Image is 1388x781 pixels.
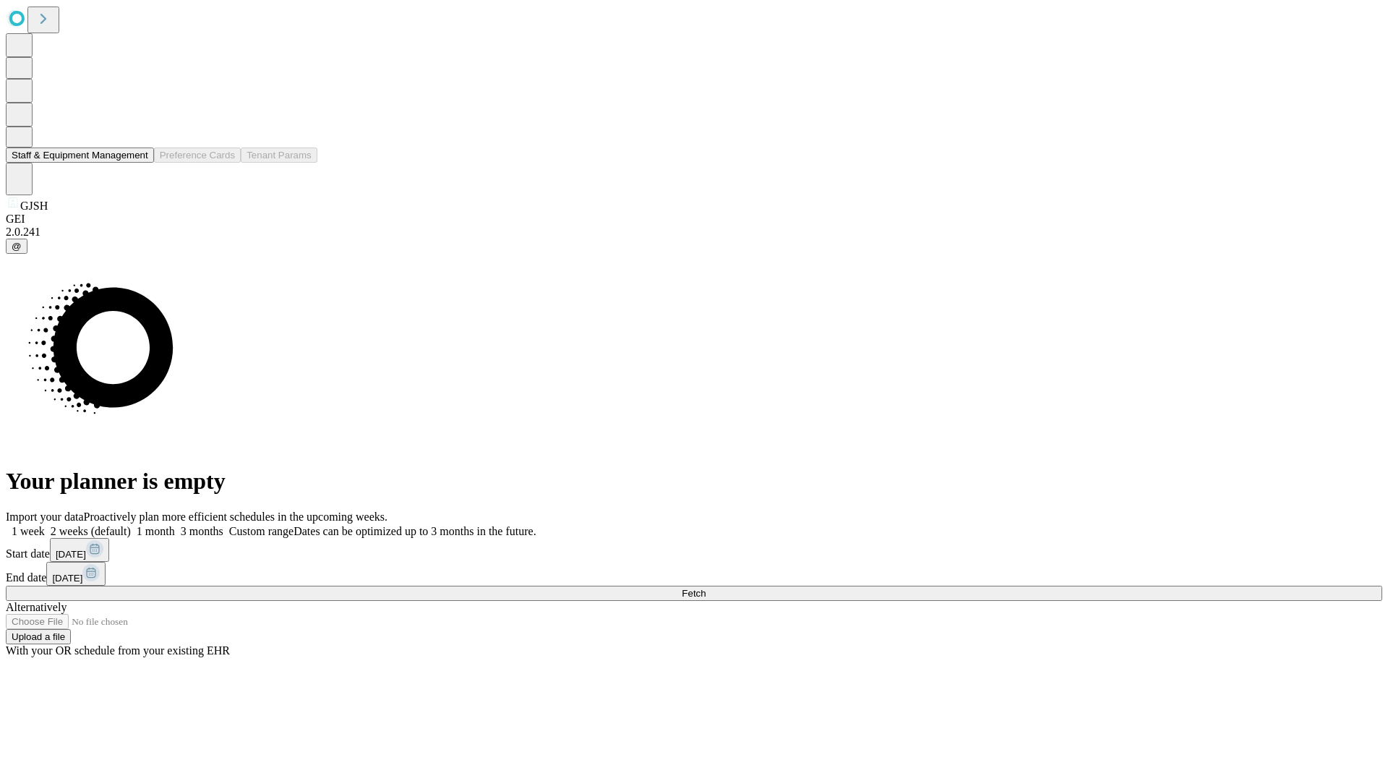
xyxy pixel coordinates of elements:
button: @ [6,239,27,254]
span: @ [12,241,22,252]
div: GEI [6,213,1382,226]
button: Fetch [6,586,1382,601]
span: Alternatively [6,601,67,613]
h1: Your planner is empty [6,468,1382,495]
button: [DATE] [46,562,106,586]
span: 2 weeks (default) [51,525,131,537]
span: Fetch [682,588,706,599]
button: Staff & Equipment Management [6,148,154,163]
div: 2.0.241 [6,226,1382,239]
button: Upload a file [6,629,71,644]
span: Custom range [229,525,294,537]
span: 1 week [12,525,45,537]
button: Tenant Params [241,148,317,163]
span: 1 month [137,525,175,537]
span: 3 months [181,525,223,537]
span: Import your data [6,511,84,523]
span: Dates can be optimized up to 3 months in the future. [294,525,536,537]
div: End date [6,562,1382,586]
span: GJSH [20,200,48,212]
span: [DATE] [56,549,86,560]
span: Proactively plan more efficient schedules in the upcoming weeks. [84,511,387,523]
span: [DATE] [52,573,82,584]
button: [DATE] [50,538,109,562]
div: Start date [6,538,1382,562]
span: With your OR schedule from your existing EHR [6,644,230,657]
button: Preference Cards [154,148,241,163]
